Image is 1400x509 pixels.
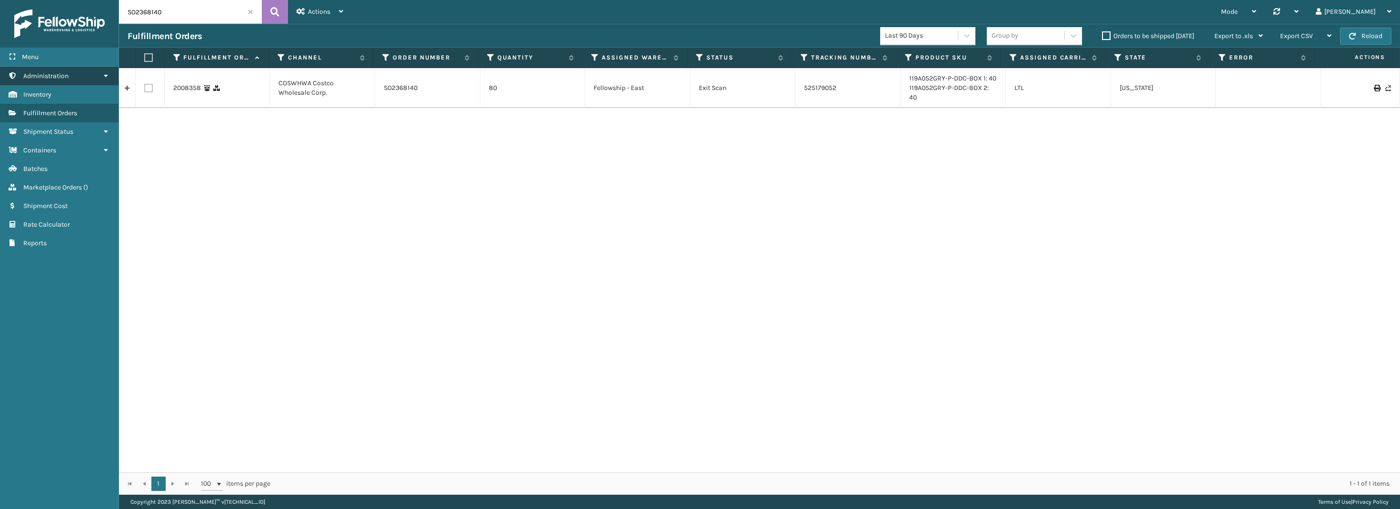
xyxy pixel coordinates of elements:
i: Never Shipped [1385,85,1391,91]
img: logo [14,10,105,38]
a: 119A052GRY-P-DDC-BOX 2: 40 [909,84,989,101]
label: Tracking Number [811,53,878,62]
label: Status [706,53,774,62]
span: items per page [201,477,270,491]
td: LTL [1006,68,1111,108]
span: Inventory [23,90,51,99]
label: Fulfillment Order Id [184,53,251,62]
label: State [1125,53,1192,62]
td: COSWHWA Costco Wholesale Corp. [270,68,375,108]
span: Export CSV [1280,32,1313,40]
span: Marketplace Orders [23,183,82,191]
td: 80 [480,68,586,108]
span: Reports [23,239,47,247]
span: Actions [308,8,330,16]
span: Rate Calculator [23,220,70,229]
label: Assigned Carrier Service [1020,53,1087,62]
a: 119A052GRY-P-DDC-BOX 1: 40 [909,74,996,82]
i: Print BOL [1374,85,1380,91]
div: Last 90 Days [885,31,959,41]
span: Administration [23,72,69,80]
h3: Fulfillment Orders [128,30,202,42]
span: Menu [22,53,39,61]
td: [US_STATE] [1111,68,1216,108]
td: Fellowship - East [585,68,690,108]
div: | [1318,495,1389,509]
label: Assigned Warehouse [602,53,669,62]
label: Orders to be shipped [DATE] [1102,32,1194,40]
div: Group by [992,31,1018,41]
a: 2008358 [173,83,201,93]
a: Terms of Use [1318,499,1351,505]
a: SO2368140 [384,83,417,93]
span: Export to .xls [1214,32,1253,40]
span: Mode [1221,8,1238,16]
button: Reload [1340,28,1391,45]
label: Quantity [497,53,565,62]
div: 1 - 1 of 1 items [284,479,1390,489]
span: 100 [201,479,215,489]
span: Batches [23,165,48,173]
label: Error [1229,53,1296,62]
label: Order Number [393,53,460,62]
a: Privacy Policy [1352,499,1389,505]
span: Fulfillment Orders [23,109,77,117]
a: 1 [151,477,166,491]
span: Shipment Status [23,128,73,136]
label: Product SKU [915,53,983,62]
p: Copyright 2023 [PERSON_NAME]™ v [TECHNICAL_ID] [130,495,265,509]
span: Actions [1318,50,1391,65]
label: Channel [288,53,355,62]
span: ( ) [83,183,88,191]
span: Shipment Cost [23,202,68,210]
td: 525179052 [795,68,901,108]
span: Containers [23,146,56,154]
td: Exit Scan [690,68,795,108]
